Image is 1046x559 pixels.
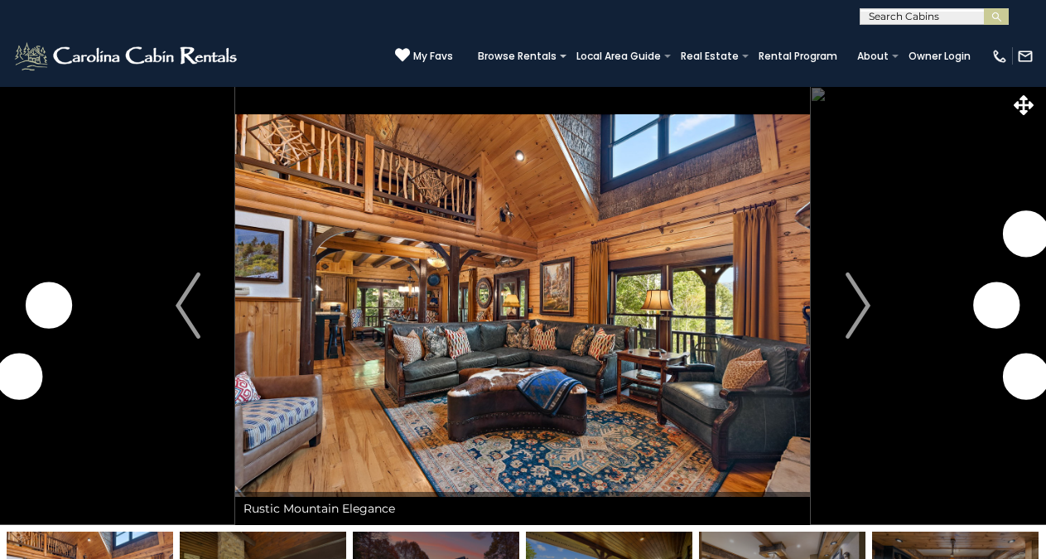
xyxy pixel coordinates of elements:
[811,86,905,525] button: Next
[1017,48,1034,65] img: mail-regular-white.png
[235,492,810,525] div: Rustic Mountain Elegance
[750,45,846,68] a: Rental Program
[900,45,979,68] a: Owner Login
[395,47,453,65] a: My Favs
[176,272,200,339] img: arrow
[991,48,1008,65] img: phone-regular-white.png
[846,272,870,339] img: arrow
[12,40,242,73] img: White-1-2.png
[672,45,747,68] a: Real Estate
[470,45,565,68] a: Browse Rentals
[141,86,235,525] button: Previous
[413,49,453,64] span: My Favs
[849,45,897,68] a: About
[568,45,669,68] a: Local Area Guide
